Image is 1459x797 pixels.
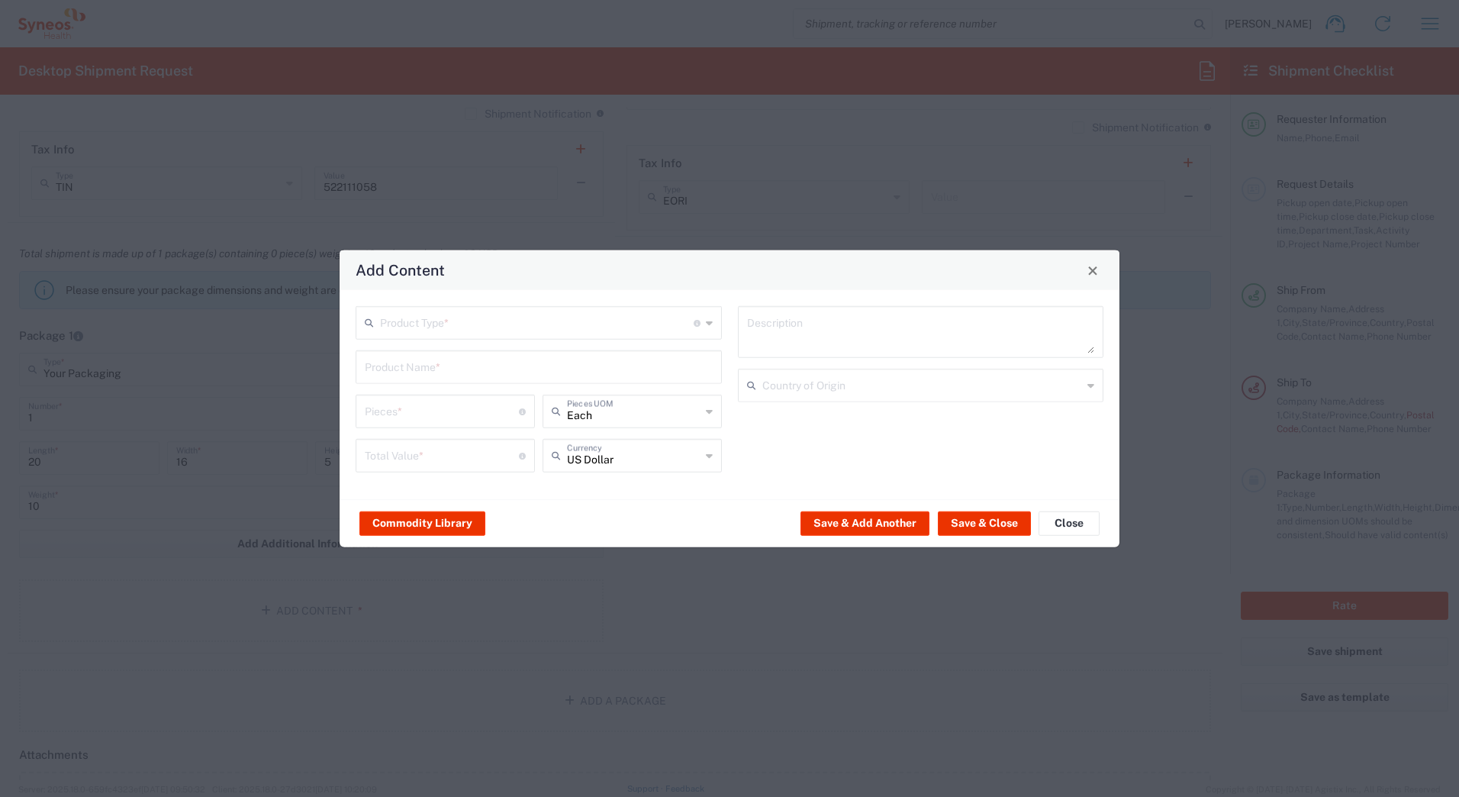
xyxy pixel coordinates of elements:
button: Close [1082,260,1103,281]
button: Commodity Library [359,511,485,535]
button: Close [1039,511,1100,535]
h4: Add Content [356,259,445,281]
button: Save & Close [938,511,1031,535]
button: Save & Add Another [800,511,929,535]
